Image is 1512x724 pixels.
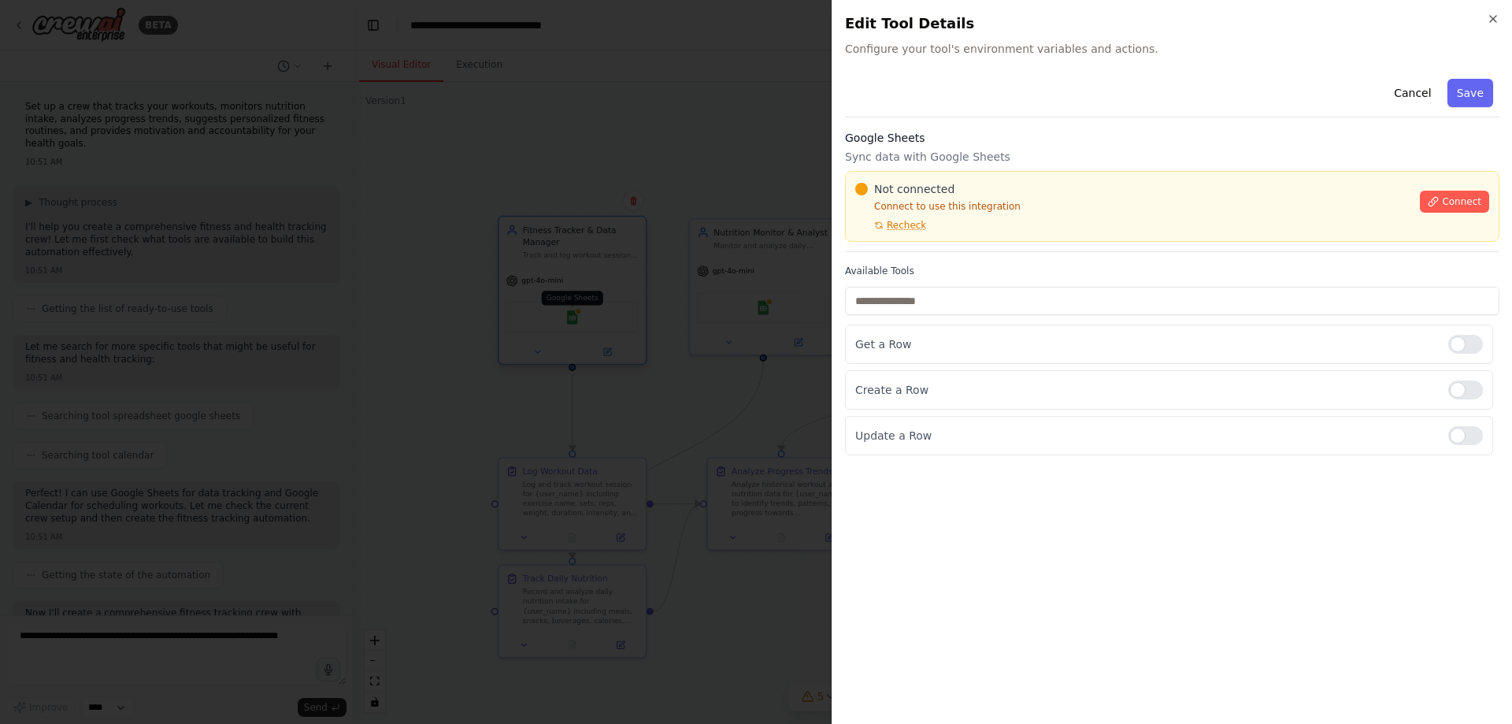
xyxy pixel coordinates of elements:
[1384,79,1440,107] button: Cancel
[1420,191,1489,213] button: Connect
[845,41,1499,57] span: Configure your tool's environment variables and actions.
[855,336,1436,352] p: Get a Row
[855,428,1436,444] p: Update a Row
[845,149,1499,165] p: Sync data with Google Sheets
[874,181,954,197] span: Not connected
[1442,195,1481,208] span: Connect
[855,219,926,232] button: Recheck
[855,200,1410,213] p: Connect to use this integration
[845,130,1499,146] h3: Google Sheets
[845,13,1499,35] h2: Edit Tool Details
[855,382,1436,398] p: Create a Row
[1447,79,1493,107] button: Save
[845,265,1499,277] label: Available Tools
[887,219,926,232] span: Recheck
